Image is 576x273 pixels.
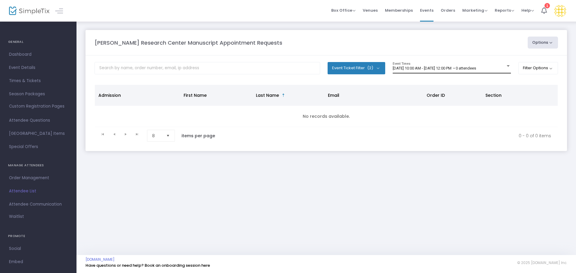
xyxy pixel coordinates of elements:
h4: PROMOTE [8,230,68,242]
span: Memberships [385,3,413,18]
span: Last Name [256,92,279,98]
span: [GEOGRAPHIC_DATA] Items [9,130,67,138]
span: Dashboard [9,51,67,58]
span: Marketing [462,7,487,13]
span: Venues [363,3,378,18]
button: Options [528,37,558,49]
span: Social [9,245,67,253]
span: Help [521,7,534,13]
span: Waitlist [9,214,24,220]
span: Box Office [331,7,355,13]
kendo-pager-info: 0 - 0 of 0 items [228,130,551,142]
span: Section [485,92,502,98]
span: Attendee Questions [9,117,67,124]
span: 8 [152,133,161,139]
span: Attendee Communication [9,200,67,208]
button: Select [164,130,172,141]
span: Orders [441,3,455,18]
span: Times & Tickets [9,77,67,85]
a: [DOMAIN_NAME] [85,257,115,262]
div: 1 [544,3,550,8]
span: Embed [9,258,67,266]
input: Search by name, order number, email, ip address [94,62,320,74]
button: Event Ticket Filter(2) [328,62,385,74]
h4: GENERAL [8,36,68,48]
span: Special Offers [9,143,67,151]
span: (2) [367,66,373,70]
label: items per page [181,133,215,139]
m-panel-title: [PERSON_NAME] Research Center Manuscript Appointment Requests [94,39,282,47]
span: Order Management [9,174,67,182]
span: Reports [495,7,514,13]
span: Order ID [427,92,445,98]
span: Email [328,92,339,98]
div: Data table [95,85,558,127]
span: Sortable [281,93,286,98]
button: Filter Options [518,62,558,74]
span: Attendee List [9,187,67,195]
span: Event Details [9,64,67,72]
span: Admission [98,92,121,98]
span: First Name [184,92,207,98]
span: Custom Registration Pages [9,103,64,109]
td: No records available. [95,106,558,127]
span: © 2025 [DOMAIN_NAME] Inc. [517,260,567,265]
span: Season Packages [9,90,67,98]
span: [DATE] 10:00 AM - [DATE] 12:00 PM • 0 attendees [393,66,476,70]
a: Have questions or need help? Book an onboarding session here [85,263,210,268]
h4: MANAGE ATTENDEES [8,159,68,171]
span: Events [420,3,433,18]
